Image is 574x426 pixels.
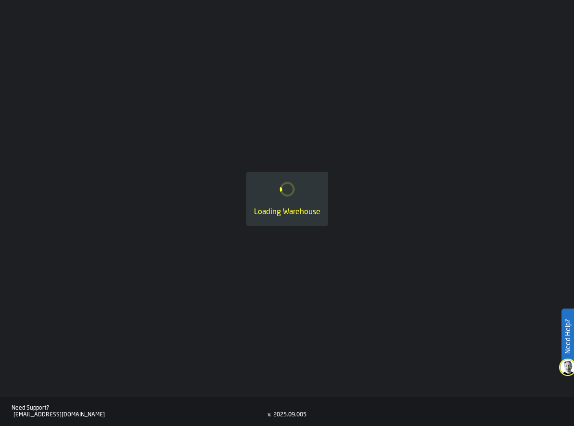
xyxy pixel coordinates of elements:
div: [EMAIL_ADDRESS][DOMAIN_NAME] [13,412,268,418]
div: Loading Warehouse [254,207,320,218]
a: Need Support?[EMAIL_ADDRESS][DOMAIN_NAME] [12,405,268,418]
label: Need Help? [562,310,573,363]
div: Need Support? [12,405,268,412]
div: 2025.09.005 [273,412,306,418]
div: v. [268,412,271,418]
